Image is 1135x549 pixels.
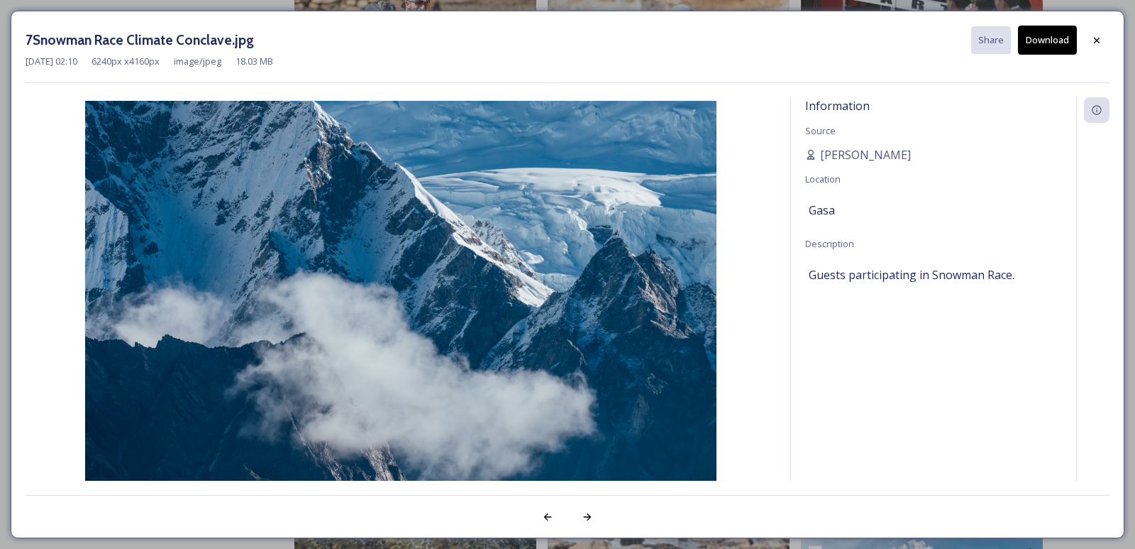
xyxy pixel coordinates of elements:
[805,124,836,137] span: Source
[820,146,911,163] span: [PERSON_NAME]
[92,55,160,68] span: 6240 px x 4160 px
[26,55,77,68] span: [DATE] 02:10
[174,55,221,68] span: image/jpeg
[805,98,870,114] span: Information
[971,26,1011,54] button: Share
[809,202,835,219] span: Gasa
[809,266,1014,283] span: Guests participating in Snowman Race.
[236,55,273,68] span: 18.03 MB
[805,237,854,250] span: Description
[26,101,776,522] img: 7Snowman%20Race%20Climate%20Conclave.jpg
[805,173,841,185] span: Location
[1018,26,1077,55] button: Download
[26,30,254,50] h3: 7Snowman Race Climate Conclave.jpg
